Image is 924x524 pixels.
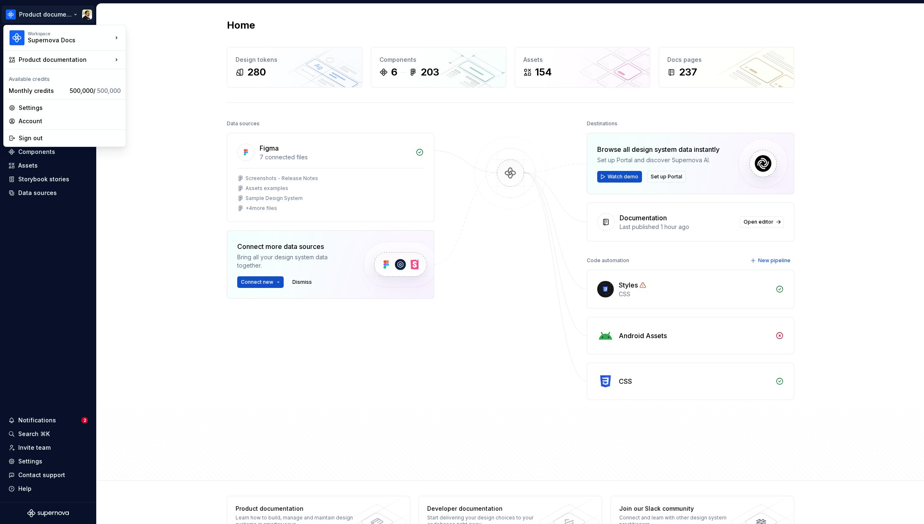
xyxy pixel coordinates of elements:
[10,30,24,45] img: 87691e09-aac2-46b6-b153-b9fe4eb63333.png
[19,104,121,112] div: Settings
[19,56,112,64] div: Product documentation
[9,87,66,95] div: Monthly credits
[97,87,121,94] span: 500,000
[19,117,121,125] div: Account
[19,134,121,142] div: Sign out
[5,71,124,84] div: Available credits
[70,87,121,94] span: 500,000 /
[28,36,98,44] div: Supernova Docs
[28,31,112,36] div: Workspace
